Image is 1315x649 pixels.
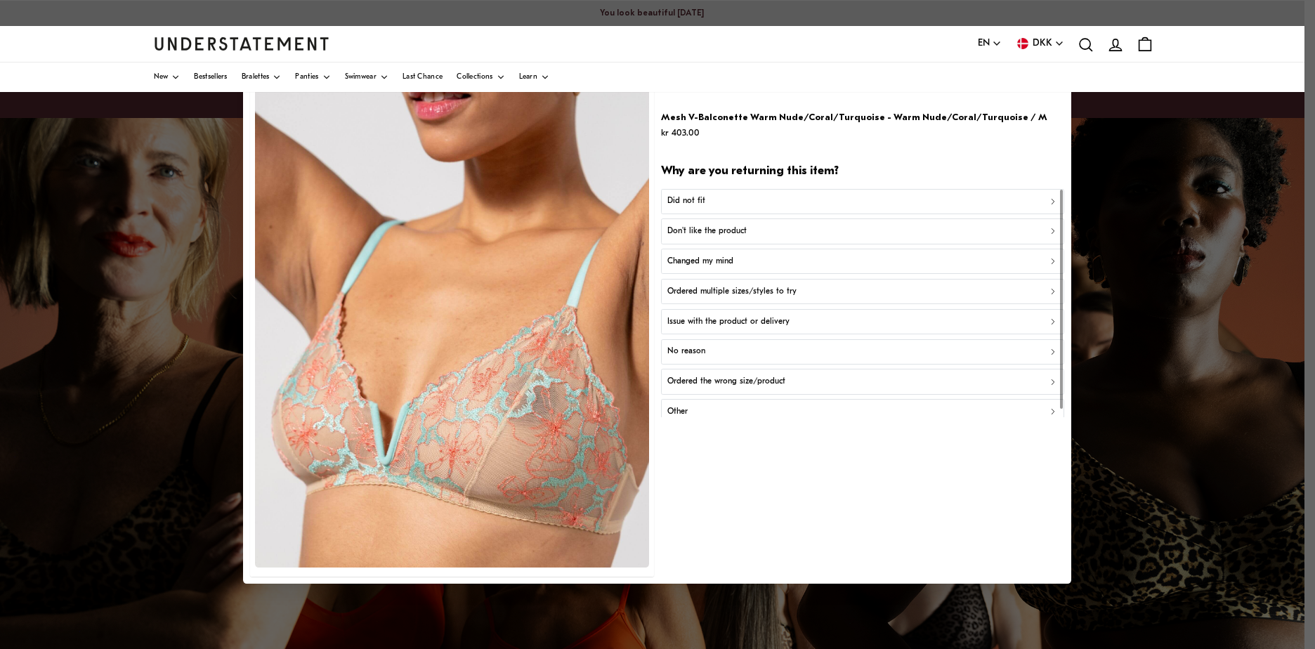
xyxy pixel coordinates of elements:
a: Understatement Homepage [154,37,329,50]
p: No reason [667,345,705,358]
p: Don't like the product [667,225,747,238]
button: Did not fit [661,188,1064,214]
button: Ordered multiple sizes/styles to try [661,279,1064,304]
button: Don't like the product [661,218,1064,244]
p: Ordered multiple sizes/styles to try [667,285,797,299]
button: Issue with the product or delivery [661,309,1064,334]
p: kr 403.00 [661,126,1047,140]
span: Collections [457,74,492,81]
a: Panties [295,63,330,92]
h2: Why are you returning this item? [661,163,1064,179]
span: Bestsellers [194,74,227,81]
button: Changed my mind [661,249,1064,274]
p: Did not fit [667,195,705,208]
button: Ordered the wrong size/product [661,369,1064,394]
span: EN [978,36,990,51]
p: Issue with the product or delivery [667,315,790,328]
p: Mesh V-Balconette Warm Nude/Coral/Turquoise - Warm Nude/Coral/Turquoise / M [661,110,1047,124]
span: Swimwear [345,74,377,81]
a: Swimwear [345,63,388,92]
button: Other [661,399,1064,424]
span: Panties [295,74,318,81]
span: Last Chance [403,74,443,81]
button: EN [978,36,1002,51]
a: Bralettes [242,63,282,92]
span: DKK [1033,36,1052,51]
p: Other [667,405,688,419]
a: Bestsellers [194,63,227,92]
span: New [154,74,169,81]
a: Collections [457,63,504,92]
button: DKK [1016,36,1064,51]
span: Bralettes [242,74,270,81]
a: Last Chance [403,63,443,92]
span: Learn [519,74,538,81]
a: New [154,63,181,92]
button: No reason [661,339,1064,364]
p: Changed my mind [667,255,733,268]
img: 79_c9301c0e-bcf8-4eb5-b920-f22376785020.jpg [255,77,649,568]
p: Ordered the wrong size/product [667,375,785,388]
a: Learn [519,63,550,92]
